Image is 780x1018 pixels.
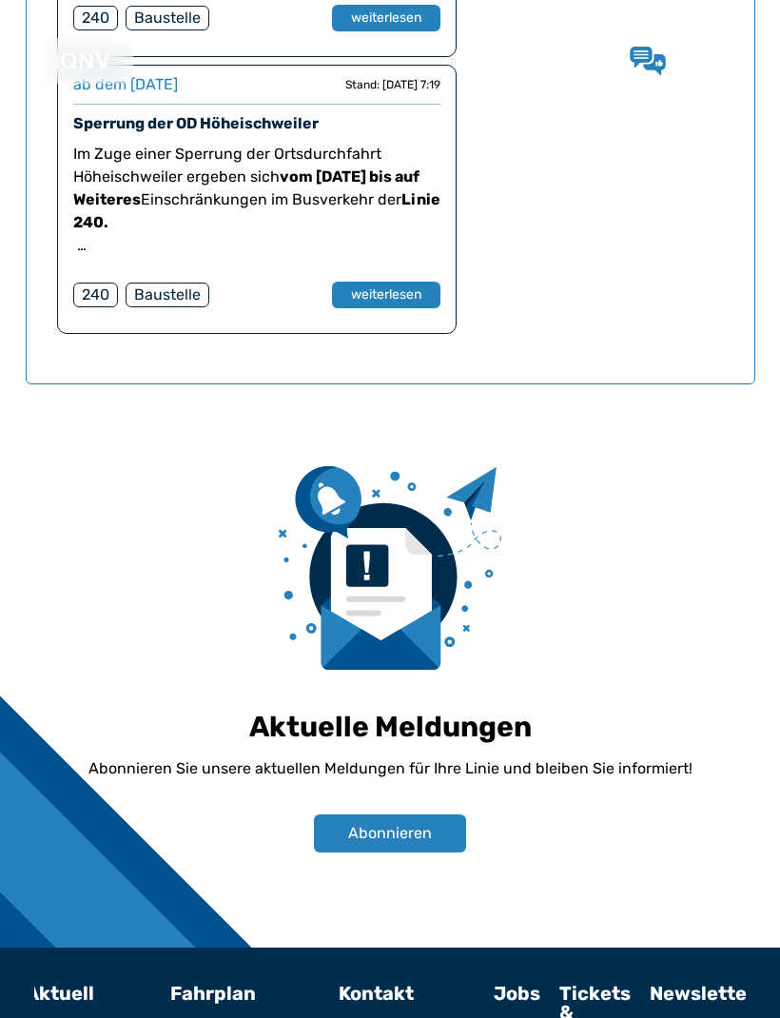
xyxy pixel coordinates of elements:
p: Abonnieren Sie unsere aktuellen Meldungen für Ihre Linie und bleiben Sie informiert! [88,757,692,780]
p: Im Zuge einer Sperrung der Ortsdurchfahrt Höheischweiler ergeben sich Einschränkungen im Busverke... [73,143,440,234]
a: Kontakt [339,982,414,1005]
button: weiterlesen [332,5,440,31]
button: Abonnieren [314,814,466,852]
a: Newsletter [650,982,755,1005]
div: Baustelle [126,6,209,30]
div: Stand: [DATE] 7:19 [345,77,440,92]
a: Fahrplan [170,982,256,1005]
a: QNV Logo [61,46,110,76]
h1: Aktuelle Meldungen [249,710,532,744]
button: weiterlesen [332,282,440,308]
img: QNV Logo [61,52,110,69]
div: ab dem [DATE] [73,73,178,96]
img: menu [708,49,731,72]
img: newsletter [279,466,501,670]
div: 240 [73,283,118,307]
span: Abonnieren [348,822,432,845]
div: Baustelle [126,283,209,307]
a: Jobs [494,982,540,1005]
a: Lob & Kritik [630,47,666,75]
a: Sperrung der OD Höheischweiler [73,114,319,132]
strong: vom [DATE] bis auf Weiteres [73,167,419,208]
a: Aktuell [26,982,94,1005]
div: 240 [73,6,118,30]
